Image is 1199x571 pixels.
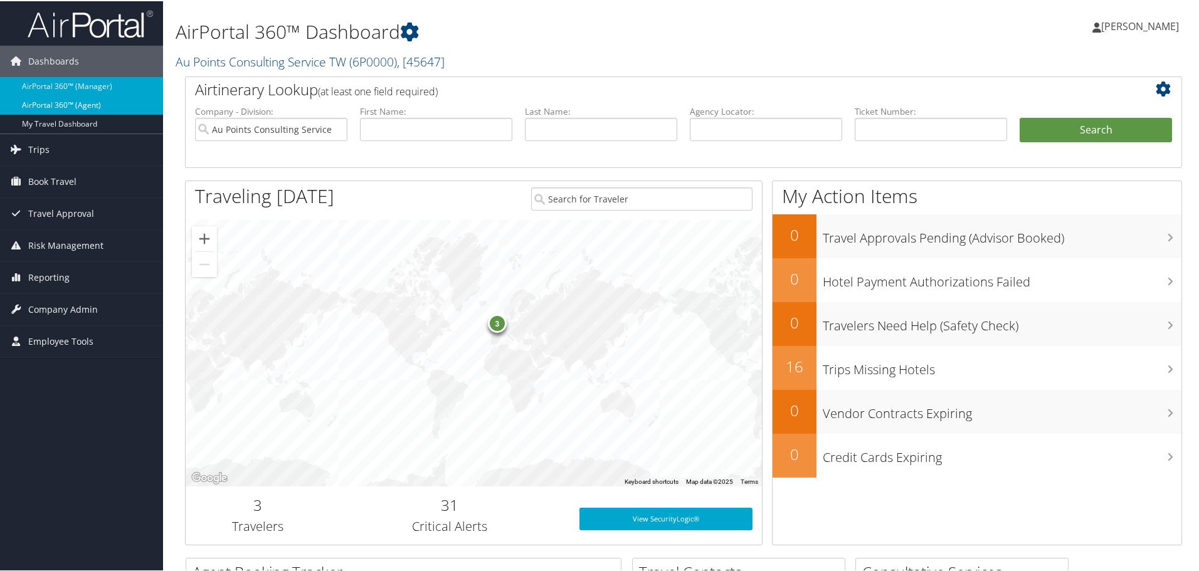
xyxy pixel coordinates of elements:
label: Agency Locator: [690,104,842,117]
span: Trips [28,133,50,164]
label: Ticket Number: [855,104,1007,117]
span: (at least one field required) [318,83,438,97]
span: Book Travel [28,165,77,196]
a: View SecurityLogic® [579,506,753,529]
h1: My Action Items [773,182,1181,208]
button: Zoom in [192,225,217,250]
span: , [ 45647 ] [397,52,445,69]
span: Risk Management [28,229,103,260]
a: 0Credit Cards Expiring [773,432,1181,476]
button: Zoom out [192,251,217,276]
h3: Travelers Need Help (Safety Check) [823,310,1181,333]
h2: Airtinerary Lookup [195,78,1089,99]
span: Reporting [28,261,70,292]
h3: Critical Alerts [339,516,561,534]
span: ( 6P0000 ) [349,52,397,69]
h1: AirPortal 360™ Dashboard [176,18,853,44]
h3: Travel Approvals Pending (Advisor Booked) [823,222,1181,246]
h3: Vendor Contracts Expiring [823,397,1181,421]
h3: Trips Missing Hotels [823,354,1181,377]
img: airportal-logo.png [28,8,153,38]
a: 0Travelers Need Help (Safety Check) [773,301,1181,345]
h2: 3 [195,493,320,515]
h3: Travelers [195,516,320,534]
a: 16Trips Missing Hotels [773,345,1181,389]
a: Open this area in Google Maps (opens a new window) [189,469,230,485]
span: Company Admin [28,293,98,324]
h1: Traveling [DATE] [195,182,334,208]
span: Dashboards [28,45,79,76]
img: Google [189,469,230,485]
h2: 31 [339,493,561,515]
h3: Credit Cards Expiring [823,441,1181,465]
a: 0Travel Approvals Pending (Advisor Booked) [773,213,1181,257]
span: [PERSON_NAME] [1101,18,1179,32]
span: Travel Approval [28,197,94,228]
h2: 16 [773,355,816,376]
input: Search for Traveler [531,186,753,209]
span: Employee Tools [28,325,93,356]
label: First Name: [360,104,512,117]
h2: 0 [773,223,816,244]
label: Company - Division: [195,104,347,117]
h3: Hotel Payment Authorizations Failed [823,266,1181,290]
a: Au Points Consulting Service TW [176,52,445,69]
h2: 0 [773,399,816,420]
a: 0Hotel Payment Authorizations Failed [773,257,1181,301]
h2: 0 [773,311,816,332]
a: 0Vendor Contracts Expiring [773,389,1181,432]
a: [PERSON_NAME] [1092,6,1191,44]
h2: 0 [773,443,816,464]
label: Last Name: [525,104,677,117]
button: Search [1020,117,1172,142]
a: Terms (opens in new tab) [741,477,758,484]
span: Map data ©2025 [686,477,733,484]
h2: 0 [773,267,816,288]
button: Keyboard shortcuts [625,476,679,485]
div: 3 [487,313,506,332]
